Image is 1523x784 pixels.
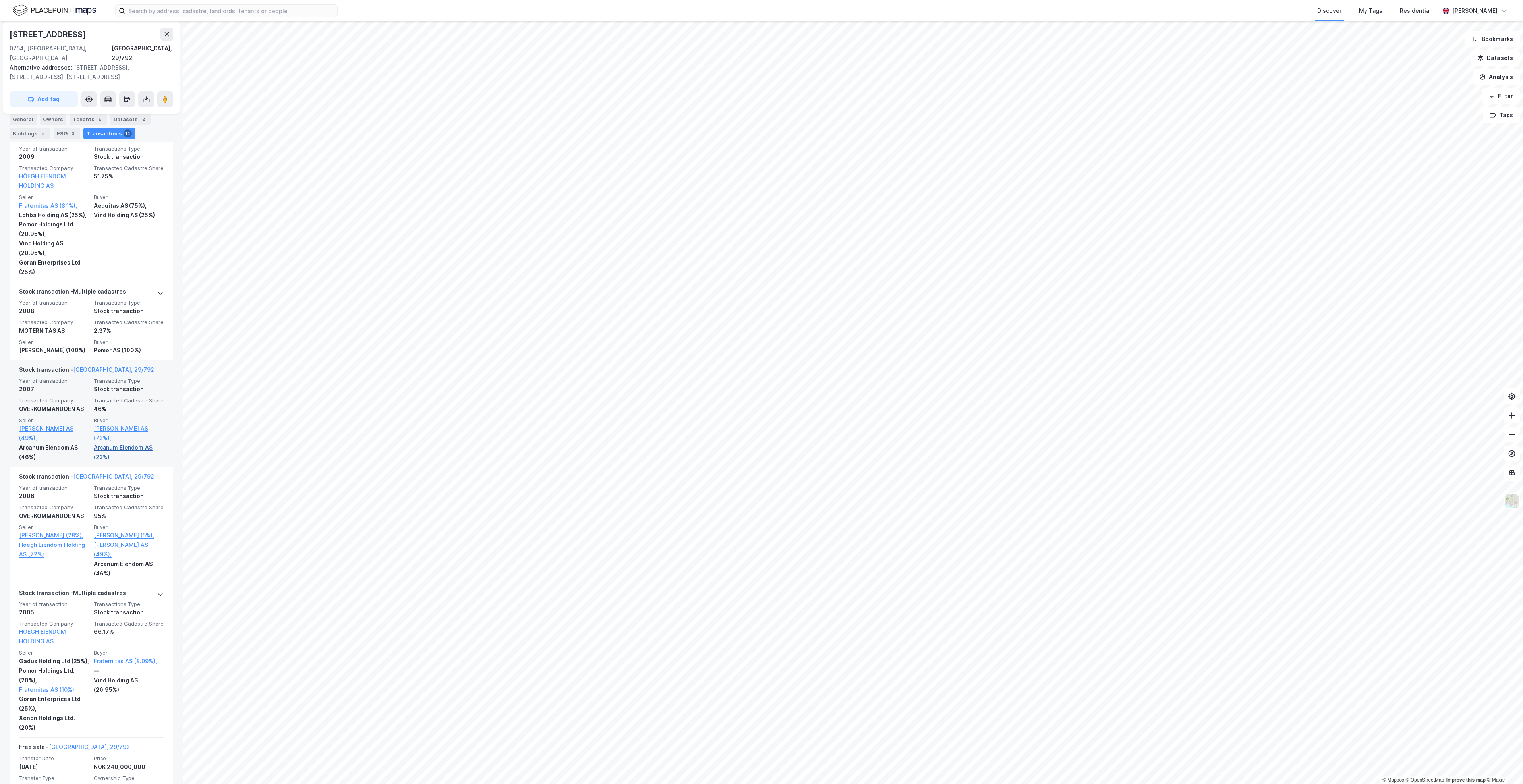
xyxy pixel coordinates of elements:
a: Improve this map [1446,777,1486,783]
div: 46% [94,404,164,414]
span: Seller [19,339,89,346]
span: Price [94,755,164,762]
div: — [94,666,164,676]
span: Year of transaction [19,601,89,608]
div: Stock transaction - Multiple cadastres [19,588,126,601]
div: 14 [124,129,132,137]
button: Analysis [1473,69,1520,85]
div: 3 [69,129,77,137]
div: My Tags [1359,6,1382,15]
button: Add tag [10,91,78,107]
span: Year of transaction [19,485,89,491]
div: [DATE] [19,762,89,772]
div: Stock transaction [94,608,164,617]
span: Transacted Company [19,397,89,404]
div: Arcanum Eiendom AS (46%) [94,559,164,578]
div: 2009 [19,152,89,162]
div: General [10,114,37,125]
span: Transacted Cadastre Share [94,620,164,627]
span: Alternative addresses: [10,64,74,71]
div: Buildings [10,128,50,139]
span: Transfer Type [19,775,89,782]
div: Stock transaction - [19,365,154,378]
div: Vind Holding AS (20.95%) [94,676,164,695]
div: 2008 [19,306,89,316]
a: [GEOGRAPHIC_DATA], 29/792 [49,743,130,750]
img: logo.f888ab2527a4732fd821a326f86c7f29.svg [13,4,96,17]
div: Datasets [110,114,151,125]
div: Stock transaction - Multiple cadastres [19,287,126,299]
div: Stock transaction [94,491,164,501]
a: Fraternitas AS (10%), [19,685,89,695]
div: 5 [39,129,47,137]
a: [PERSON_NAME] (5%), [94,531,164,540]
button: Filter [1482,88,1520,104]
div: [GEOGRAPHIC_DATA], 29/792 [112,44,173,63]
span: Buyer [94,339,164,346]
div: [PERSON_NAME] [1452,6,1498,15]
div: [STREET_ADDRESS] [10,28,87,41]
span: Transacted Company [19,620,89,627]
div: Vind Holding AS (20.95%), [19,239,89,258]
div: Pomor AS (100%) [94,346,164,355]
div: OVERKOMMANDOEN AS [19,511,89,521]
div: 2.37% [94,326,164,336]
span: Seller [19,524,89,531]
div: Stock transaction [94,152,164,162]
div: Vind Holding AS (25%) [94,210,164,220]
span: Buyer [94,524,164,531]
button: Datasets [1471,50,1520,66]
span: Buyer [94,417,164,424]
div: Xenon Holdings Ltd. (20%) [19,713,89,732]
div: Arcanum Eiendom AS (46%) [19,443,89,462]
div: 95% [94,511,164,521]
span: Buyer [94,194,164,201]
div: Stock transaction [94,384,164,394]
div: Stock transaction [94,306,164,316]
a: [PERSON_NAME] AS (72%), [94,424,164,443]
span: Seller [19,417,89,424]
a: [GEOGRAPHIC_DATA], 29/792 [73,366,154,373]
div: Stock transaction - [19,472,154,485]
div: Tenants [70,114,107,125]
div: Pomor Holdings Ltd. (20.95%), [19,220,89,239]
span: Transacted Cadastre Share [94,397,164,404]
input: Search by address, cadastre, landlords, tenants or people [125,5,337,17]
span: Year of transaction [19,145,89,152]
a: OpenStreetMap [1406,777,1444,783]
a: Mapbox [1382,777,1404,783]
a: [PERSON_NAME] AS (49%), [94,540,164,559]
a: Höegh Eiendom Holding AS (72%) [19,540,89,559]
button: Bookmarks [1465,31,1520,47]
div: Lohba Holding AS (25%), [19,210,89,220]
a: HÖEGH EIENDOM HOLDING AS [19,628,66,645]
a: Fraternitas AS (8.1%), [19,201,89,210]
div: 51.75% [94,172,164,181]
div: Discover [1317,6,1341,15]
div: Goran Enterprises Ltd (25%) [19,258,89,277]
div: 2007 [19,384,89,394]
span: Transactions Type [94,601,164,608]
div: 2 [139,115,147,123]
span: Ownership Type [94,775,164,782]
a: [GEOGRAPHIC_DATA], 29/792 [73,473,154,480]
span: Transactions Type [94,485,164,491]
span: Seller [19,194,89,201]
span: Buyer [94,649,164,656]
span: Transacted Cadastre Share [94,504,164,511]
a: [PERSON_NAME] (28%), [19,531,89,540]
div: 6 [96,115,104,123]
div: [PERSON_NAME] (100%) [19,346,89,355]
span: Transactions Type [94,378,164,384]
span: Transacted Company [19,165,89,172]
span: Transfer Date [19,755,89,762]
div: NOK 240,000,000 [94,762,164,772]
div: ESG [54,128,80,139]
a: HÖEGH EIENDOM HOLDING AS [19,173,66,189]
div: [STREET_ADDRESS], [STREET_ADDRESS], [STREET_ADDRESS] [10,63,167,82]
span: Transacted Company [19,504,89,511]
a: [PERSON_NAME] AS (49%), [19,424,89,443]
div: Goran Enterprices Ltd (25%), [19,694,89,713]
iframe: Chat Widget [1483,746,1523,784]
